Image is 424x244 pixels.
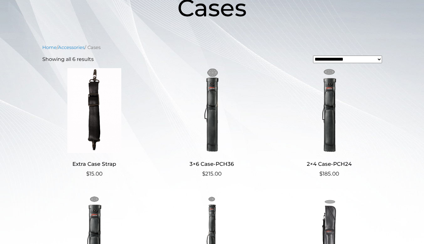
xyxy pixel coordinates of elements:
span: $ [202,171,205,177]
h2: 2×4 Case-PCH24 [277,158,381,170]
bdi: 185.00 [319,171,339,177]
span: $ [86,171,89,177]
img: 3x6 Case-PCH36 [160,68,264,153]
p: Showing all 6 results [42,56,94,63]
h2: Extra Case Strap [42,158,147,170]
a: Home [42,45,57,50]
img: Extra Case Strap [42,68,147,153]
bdi: 215.00 [202,171,222,177]
a: Accessories [58,45,85,50]
nav: Breadcrumb [42,44,382,51]
bdi: 15.00 [86,171,102,177]
select: Shop order [313,56,382,63]
h2: 3×6 Case-PCH36 [160,158,264,170]
img: 2x4 Case-PCH24 [277,68,381,153]
a: 2×4 Case-PCH24 $185.00 [277,68,381,178]
a: 3×6 Case-PCH36 $215.00 [160,68,264,178]
span: $ [319,171,322,177]
a: Extra Case Strap $15.00 [42,68,147,178]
